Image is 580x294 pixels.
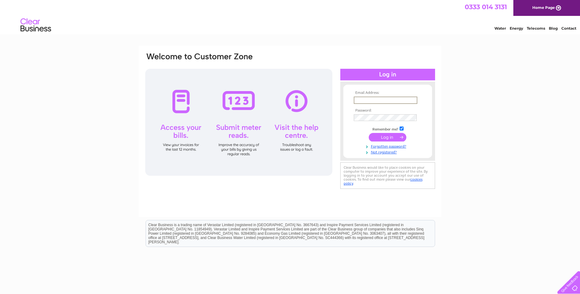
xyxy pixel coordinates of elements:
[561,26,576,31] a: Contact
[494,26,506,31] a: Water
[20,16,51,35] img: logo.png
[352,91,423,95] th: Email Address:
[510,26,523,31] a: Energy
[146,3,435,30] div: Clear Business is a trading name of Verastar Limited (registered in [GEOGRAPHIC_DATA] No. 3667643...
[352,108,423,113] th: Password:
[369,133,406,141] input: Submit
[354,143,423,149] a: Forgotten password?
[549,26,558,31] a: Blog
[352,126,423,132] td: Remember me?
[465,3,507,11] a: 0333 014 3131
[354,149,423,155] a: Not registered?
[344,177,423,186] a: cookies policy
[527,26,545,31] a: Telecoms
[340,162,435,189] div: Clear Business would like to place cookies on your computer to improve your experience of the sit...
